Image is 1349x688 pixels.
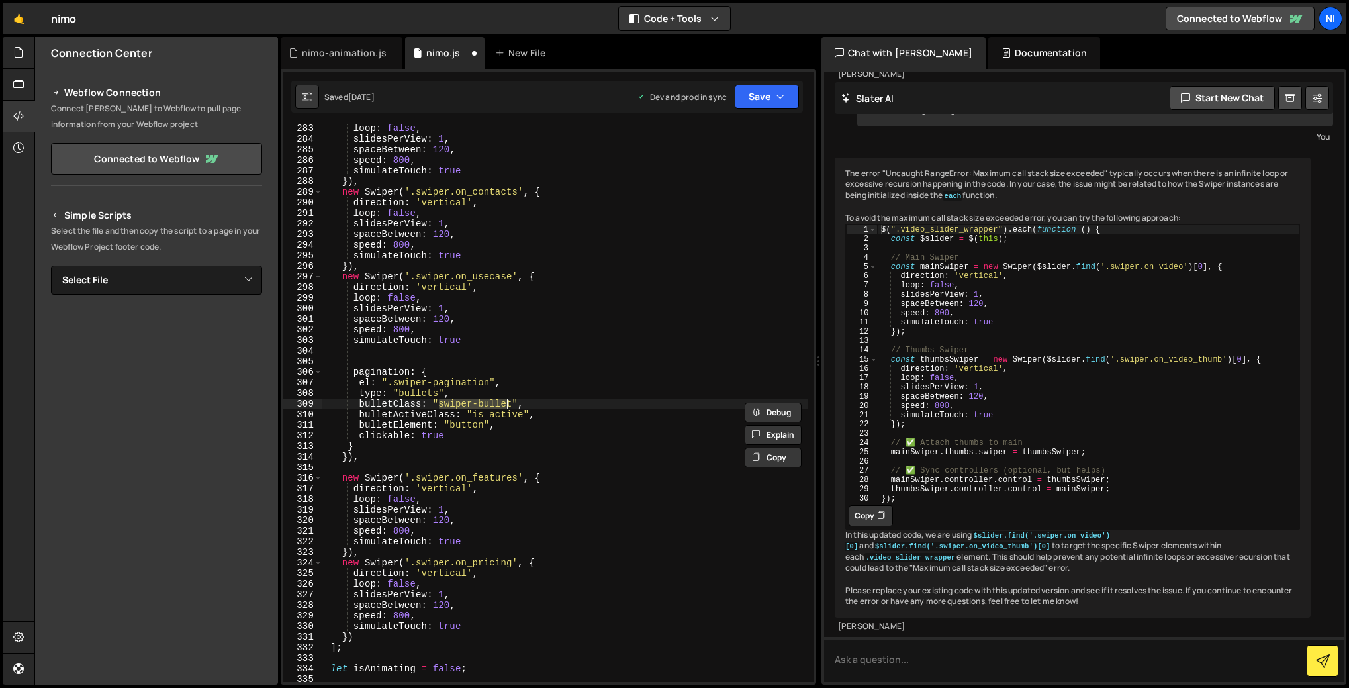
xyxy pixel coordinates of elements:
[51,101,262,132] p: Connect [PERSON_NAME] to Webflow to pull page information from your Webflow project
[283,441,322,452] div: 313
[847,420,877,429] div: 22
[283,674,322,685] div: 335
[847,253,877,262] div: 4
[619,7,730,30] button: Code + Tools
[283,452,322,462] div: 314
[847,364,877,373] div: 16
[283,409,322,420] div: 310
[847,401,877,411] div: 20
[283,473,322,483] div: 316
[283,250,322,261] div: 295
[847,281,877,290] div: 7
[283,271,322,282] div: 297
[847,290,877,299] div: 8
[283,377,322,388] div: 307
[283,399,322,409] div: 309
[283,568,322,579] div: 325
[861,130,1330,144] div: You
[283,547,322,558] div: 323
[841,92,894,105] h2: Slater AI
[51,11,77,26] div: nimo
[51,317,263,436] iframe: YouTube video player
[283,589,322,600] div: 327
[283,558,322,568] div: 324
[847,346,877,355] div: 14
[849,505,893,526] button: Copy
[283,611,322,621] div: 329
[283,187,322,197] div: 289
[283,197,322,208] div: 290
[283,494,322,505] div: 318
[847,262,877,271] div: 5
[943,191,962,201] code: each
[283,462,322,473] div: 315
[847,429,877,438] div: 23
[283,483,322,494] div: 317
[283,515,322,526] div: 320
[847,485,877,494] div: 29
[1166,7,1315,30] a: Connected to Webflow
[283,155,322,166] div: 286
[847,299,877,309] div: 9
[51,143,262,175] a: Connected to Webflow
[847,411,877,420] div: 21
[51,444,263,564] iframe: YouTube video player
[847,318,877,327] div: 11
[864,553,957,562] code: .video_slider_wrapper
[283,219,322,229] div: 292
[847,355,877,364] div: 15
[283,324,322,335] div: 302
[1319,7,1342,30] a: ni
[988,37,1100,69] div: Documentation
[283,335,322,346] div: 303
[283,367,322,377] div: 306
[283,303,322,314] div: 300
[283,505,322,515] div: 319
[745,448,802,467] button: Copy
[1170,86,1275,110] button: Start new chat
[51,46,152,60] h2: Connection Center
[847,234,877,244] div: 2
[283,388,322,399] div: 308
[847,336,877,346] div: 13
[821,37,986,69] div: Chat with [PERSON_NAME]
[51,223,262,255] p: Select the file and then copy the script to a page in your Webflow Project footer code.
[745,403,802,422] button: Debug
[874,542,1052,551] code: $slider.find('.swiper.on_video_thumb')[0]
[637,91,727,103] div: Dev and prod in sync
[847,244,877,253] div: 3
[835,158,1311,618] div: The error "Uncaught RangeError: Maximum call stack size exceeded" typically occurs when there is ...
[283,123,322,134] div: 283
[847,466,877,475] div: 27
[847,494,877,503] div: 30
[283,144,322,155] div: 285
[283,663,322,674] div: 334
[283,261,322,271] div: 296
[847,327,877,336] div: 12
[283,526,322,536] div: 321
[283,208,322,219] div: 291
[847,448,877,457] div: 25
[283,579,322,589] div: 326
[51,85,262,101] h2: Webflow Connection
[847,383,877,392] div: 18
[348,91,375,103] div: [DATE]
[847,271,877,281] div: 6
[283,600,322,611] div: 328
[283,314,322,324] div: 301
[847,309,877,318] div: 10
[283,356,322,367] div: 305
[283,166,322,176] div: 287
[283,430,322,441] div: 312
[838,621,1307,632] div: [PERSON_NAME]
[324,91,375,103] div: Saved
[3,3,35,34] a: 🤙
[847,457,877,466] div: 26
[838,69,1307,80] div: [PERSON_NAME]
[847,373,877,383] div: 17
[283,653,322,663] div: 333
[745,425,802,445] button: Explain
[426,46,460,60] div: nimo.js
[283,632,322,642] div: 331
